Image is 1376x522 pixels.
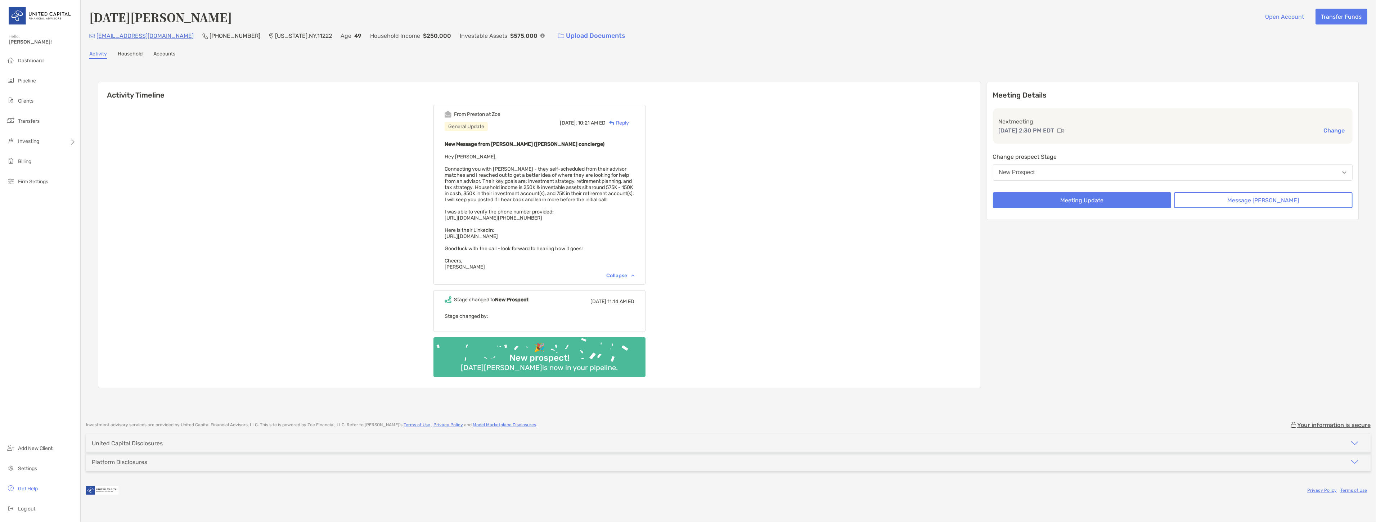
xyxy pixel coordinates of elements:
span: Log out [18,506,35,512]
p: Meeting Details [993,91,1353,100]
p: [US_STATE] , NY , 11222 [275,31,332,40]
span: Dashboard [18,58,44,64]
span: 11:14 AM ED [607,298,634,305]
a: Model Marketplace Disclosures [473,422,536,427]
img: United Capital Logo [9,3,72,29]
div: General Update [445,122,488,131]
a: Privacy Policy [433,422,463,427]
div: Collapse [606,273,634,279]
b: New Prospect [495,297,529,303]
p: Change prospect Stage [993,152,1353,161]
div: [DATE][PERSON_NAME] is now in your pipeline. [458,363,621,372]
a: Accounts [153,51,175,59]
span: Settings [18,465,37,472]
p: Age [341,31,351,40]
span: Transfers [18,118,40,124]
button: Transfer Funds [1316,9,1367,24]
p: [DATE] 2:30 PM EDT [999,126,1055,135]
span: [PERSON_NAME]! [9,39,76,45]
a: Terms of Use [404,422,430,427]
div: Stage changed to [454,297,529,303]
span: Pipeline [18,78,36,84]
div: 🎉 [531,342,548,353]
p: Stage changed by: [445,312,634,321]
span: Add New Client [18,445,53,451]
span: [DATE] [590,298,606,305]
img: Location Icon [269,33,274,39]
img: Info Icon [540,33,545,38]
b: New Message from [PERSON_NAME] ([PERSON_NAME] concierge) [445,141,604,147]
span: 10:21 AM ED [578,120,606,126]
p: [EMAIL_ADDRESS][DOMAIN_NAME] [96,31,194,40]
p: Your information is secure [1297,422,1371,428]
img: communication type [1057,128,1064,134]
img: Confetti [433,337,646,371]
div: New prospect! [507,353,572,363]
img: logout icon [6,504,15,513]
div: Reply [606,119,629,127]
button: Change [1321,127,1347,134]
img: billing icon [6,157,15,165]
p: Household Income [370,31,420,40]
button: Open Account [1260,9,1310,24]
a: Privacy Policy [1307,488,1337,493]
p: $250,000 [423,31,451,40]
img: settings icon [6,464,15,472]
span: Billing [18,158,31,165]
div: From Preston at Zoe [454,111,500,117]
button: Message [PERSON_NAME] [1174,192,1353,208]
span: [DATE], [560,120,577,126]
p: Investable Assets [460,31,507,40]
img: investing icon [6,136,15,145]
img: button icon [558,33,564,39]
a: Upload Documents [553,28,630,44]
button: New Prospect [993,164,1353,181]
span: Hey [PERSON_NAME], Connecting you with [PERSON_NAME] - they self-scheduled from their advisor mat... [445,154,634,270]
img: clients icon [6,96,15,105]
div: Platform Disclosures [92,459,147,465]
div: New Prospect [999,169,1035,176]
span: Get Help [18,486,38,492]
img: company logo [86,482,118,499]
p: $575,000 [510,31,538,40]
img: pipeline icon [6,76,15,85]
img: Email Icon [89,34,95,38]
img: Chevron icon [631,274,634,276]
img: Event icon [445,111,451,118]
h4: [DATE][PERSON_NAME] [89,9,232,25]
p: Next meeting [999,117,1347,126]
span: Clients [18,98,33,104]
img: icon arrow [1350,439,1359,447]
a: Terms of Use [1340,488,1367,493]
img: icon arrow [1350,458,1359,466]
img: Reply icon [609,121,615,125]
img: dashboard icon [6,56,15,64]
h6: Activity Timeline [98,82,981,99]
p: Investment advisory services are provided by United Capital Financial Advisors, LLC . This site i... [86,422,537,428]
img: firm-settings icon [6,177,15,185]
img: add_new_client icon [6,444,15,452]
p: 49 [354,31,361,40]
img: Event icon [445,296,451,303]
img: transfers icon [6,116,15,125]
span: Investing [18,138,39,144]
a: Activity [89,51,107,59]
span: Firm Settings [18,179,48,185]
div: United Capital Disclosures [92,440,163,447]
a: Household [118,51,143,59]
button: Meeting Update [993,192,1172,208]
p: [PHONE_NUMBER] [210,31,260,40]
img: Open dropdown arrow [1342,171,1346,174]
img: get-help icon [6,484,15,492]
img: Phone Icon [202,33,208,39]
